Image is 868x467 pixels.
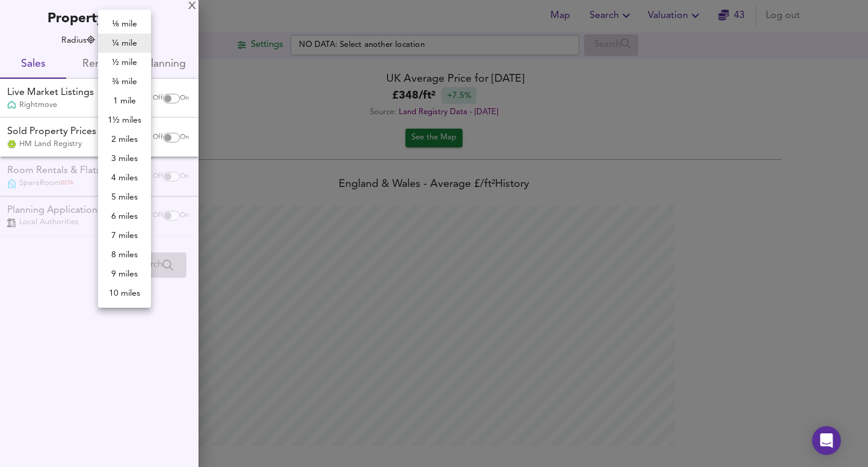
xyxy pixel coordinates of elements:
li: 10 miles [98,284,151,303]
li: 7 miles [98,226,151,245]
li: 4 miles [98,168,151,188]
li: 5 miles [98,188,151,207]
li: 8 miles [98,245,151,264]
li: ⅛ mile [98,14,151,34]
li: 9 miles [98,264,151,284]
li: ¼ mile [98,34,151,53]
li: ½ mile [98,53,151,72]
li: 2 miles [98,130,151,149]
li: 6 miles [98,207,151,226]
li: 1 mile [98,91,151,111]
li: ¾ mile [98,72,151,91]
li: 3 miles [98,149,151,168]
li: 1½ miles [98,111,151,130]
div: Open Intercom Messenger [812,426,841,455]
